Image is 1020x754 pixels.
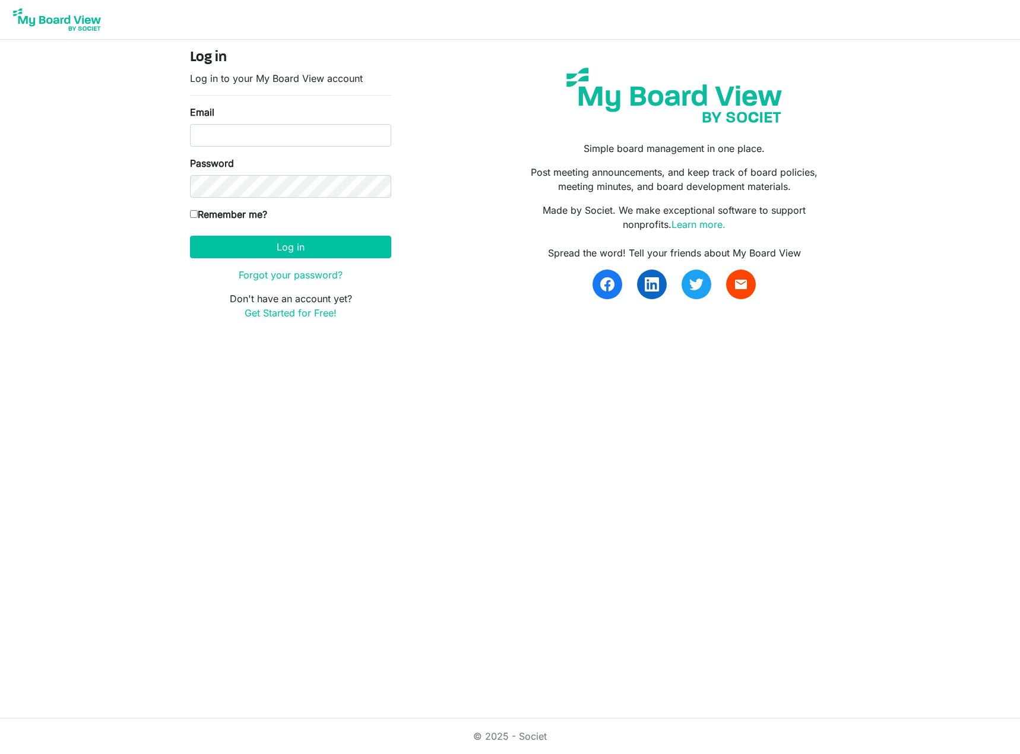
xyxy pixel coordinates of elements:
div: Spread the word! Tell your friends about My Board View [519,246,830,260]
p: Simple board management in one place. [519,141,830,156]
p: Don't have an account yet? [190,292,391,320]
img: twitter.svg [689,277,704,292]
p: Made by Societ. We make exceptional software to support nonprofits. [519,203,830,232]
a: email [726,270,756,299]
label: Remember me? [190,207,267,221]
a: Get Started for Free! [245,307,337,319]
input: Remember me? [190,210,198,218]
img: My Board View Logo [9,5,104,34]
span: email [734,277,748,292]
label: Email [190,105,214,119]
label: Password [190,156,234,170]
a: © 2025 - Societ [473,730,547,742]
button: Log in [190,236,391,258]
img: facebook.svg [600,277,614,292]
h4: Log in [190,49,391,66]
a: Learn more. [671,218,726,230]
img: my-board-view-societ.svg [557,59,791,132]
img: linkedin.svg [645,277,659,292]
p: Log in to your My Board View account [190,71,391,85]
a: Forgot your password? [239,269,343,281]
p: Post meeting announcements, and keep track of board policies, meeting minutes, and board developm... [519,165,830,194]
